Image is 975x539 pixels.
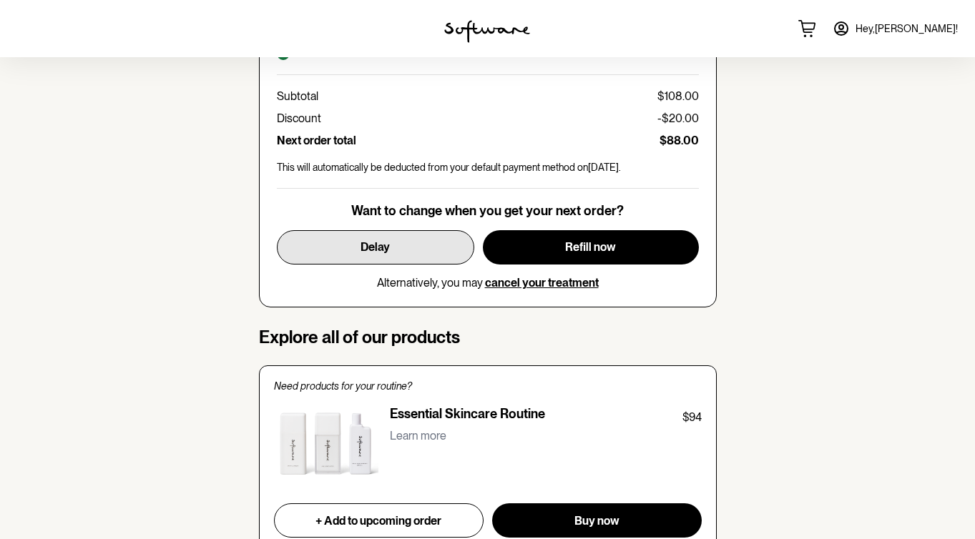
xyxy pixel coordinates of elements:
p: $108.00 [657,89,699,103]
p: $88.00 [660,134,699,147]
p: $94 [682,409,702,426]
h4: Explore all of our products [259,327,717,348]
span: Refill now [565,240,616,254]
p: This will automatically be deducted from your default payment method on [DATE] . [277,162,699,174]
button: + Add to upcoming order [274,503,484,538]
p: Subtotal [277,89,318,103]
p: Next order total [277,134,356,147]
span: Hey, [PERSON_NAME] ! [856,23,958,35]
img: Essential Skincare Routine product [274,406,378,486]
span: Delay [361,240,390,254]
button: cancel your treatment [485,276,599,290]
p: Want to change when you get your next order? [351,203,624,219]
button: Buy now [492,503,701,538]
p: Alternatively, you may [377,276,599,290]
img: software logo [444,20,530,43]
p: Need products for your routine? [274,380,702,392]
button: Delay [277,230,474,264]
button: Refill now [483,230,699,264]
span: + Add to upcoming order [315,514,441,528]
a: Hey,[PERSON_NAME]! [824,11,966,46]
p: Learn more [390,429,446,442]
p: Essential Skincare Routine [390,406,545,426]
p: -$20.00 [657,112,699,125]
p: Discount [277,112,321,125]
button: Learn more [390,426,446,445]
span: Buy now [574,514,619,528]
